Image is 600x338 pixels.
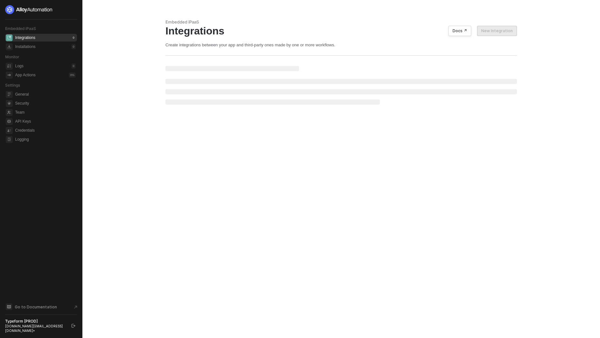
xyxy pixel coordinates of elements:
[15,90,76,98] span: General
[6,63,13,70] span: icon-logs
[15,108,76,116] span: Team
[71,63,76,69] div: 0
[15,72,35,78] div: App Actions
[15,99,76,107] span: Security
[69,72,76,78] div: 0 %
[6,109,13,116] span: team
[448,26,471,36] button: Docs ↗
[15,127,76,134] span: Credentials
[15,304,57,310] span: Go to Documentation
[6,136,13,143] span: logging
[6,100,13,107] span: security
[165,19,517,25] div: Embedded iPaaS
[165,42,517,48] div: Create integrations between your app and third-party ones made by one or more workflows.
[15,44,35,50] div: Installations
[6,34,13,41] span: integrations
[15,63,23,69] div: Logs
[71,35,76,40] div: 0
[453,28,467,33] div: Docs ↗
[15,117,76,125] span: API Keys
[5,83,20,88] span: Settings
[5,26,36,31] span: Embedded iPaaS
[71,44,76,49] div: 0
[5,54,19,59] span: Monitor
[477,26,517,36] button: New Integration
[71,324,75,328] span: logout
[5,324,66,333] div: [DOMAIN_NAME][EMAIL_ADDRESS][DOMAIN_NAME] •
[72,304,79,310] span: document-arrow
[5,5,77,14] a: logo
[165,25,517,37] div: Integrations
[6,127,13,134] span: credentials
[15,35,35,41] div: Integrations
[6,43,13,50] span: installations
[6,72,13,79] span: icon-app-actions
[5,303,77,311] a: Knowledge Base
[6,304,12,310] span: documentation
[5,5,53,14] img: logo
[6,91,13,98] span: general
[6,118,13,125] span: api-key
[5,319,66,324] div: Typeform [PROD]
[15,136,76,143] span: Logging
